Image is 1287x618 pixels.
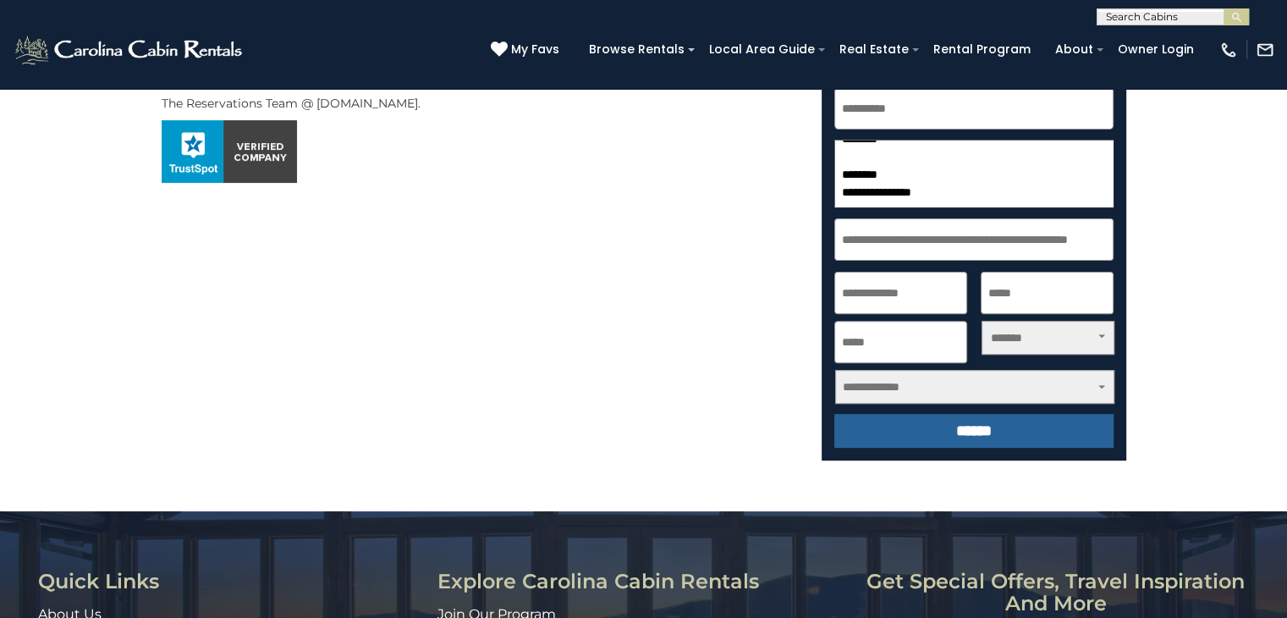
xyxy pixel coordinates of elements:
p: The Reservations Team @ [DOMAIN_NAME]. [162,95,796,112]
h3: Quick Links [38,571,425,593]
img: mail-regular-white.png [1256,41,1274,59]
a: About [1047,36,1102,63]
a: Local Area Guide [701,36,823,63]
h3: Explore Carolina Cabin Rentals [437,571,837,593]
img: seal_horizontal.png [162,120,297,183]
a: Rental Program [925,36,1039,63]
img: White-1-2.png [13,33,247,67]
h3: Get special offers, travel inspiration and more [850,571,1262,615]
span: My Favs [511,41,559,58]
a: Owner Login [1109,36,1202,63]
img: phone-regular-white.png [1219,41,1238,59]
a: My Favs [491,41,564,59]
a: Browse Rentals [580,36,693,63]
a: Real Estate [831,36,917,63]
